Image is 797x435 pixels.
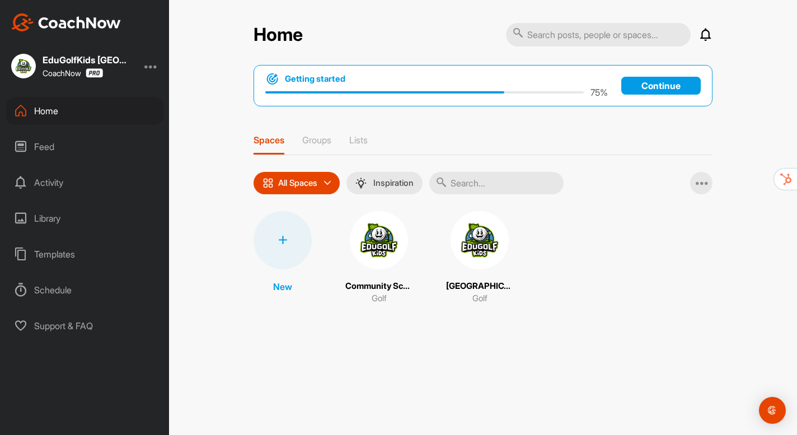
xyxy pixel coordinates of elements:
[254,24,303,46] h2: Home
[446,211,513,305] a: [GEOGRAPHIC_DATA]Golf
[6,133,164,161] div: Feed
[759,397,786,424] div: Open Intercom Messenger
[6,204,164,232] div: Library
[6,97,164,125] div: Home
[11,13,121,31] img: CoachNow
[278,179,317,188] p: All Spaces
[285,73,345,85] h1: Getting started
[451,211,509,269] img: square_74e4a8d91e2429f28ddbb5439940e9b2.jpg
[265,72,279,86] img: bullseye
[6,276,164,304] div: Schedule
[349,134,368,146] p: Lists
[345,211,412,305] a: Community School of DavidsonGolf
[86,68,103,78] img: CoachNow Pro
[11,54,36,78] img: square_74e4a8d91e2429f28ddbb5439940e9b2.jpg
[262,177,274,189] img: icon
[302,134,331,146] p: Groups
[506,23,691,46] input: Search posts, people or spaces...
[43,68,103,78] div: CoachNow
[254,134,284,146] p: Spaces
[590,86,608,99] p: 75 %
[372,292,387,305] p: Golf
[273,280,292,293] p: New
[429,172,564,194] input: Search...
[350,211,408,269] img: square_74e4a8d91e2429f28ddbb5439940e9b2.jpg
[6,312,164,340] div: Support & FAQ
[355,177,367,189] img: menuIcon
[472,292,487,305] p: Golf
[6,240,164,268] div: Templates
[621,77,701,95] a: Continue
[373,179,414,188] p: Inspiration
[345,280,412,293] p: Community School of Davidson
[6,169,164,197] div: Activity
[446,280,513,293] p: [GEOGRAPHIC_DATA]
[43,55,132,64] div: EduGolfKids [GEOGRAPHIC_DATA]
